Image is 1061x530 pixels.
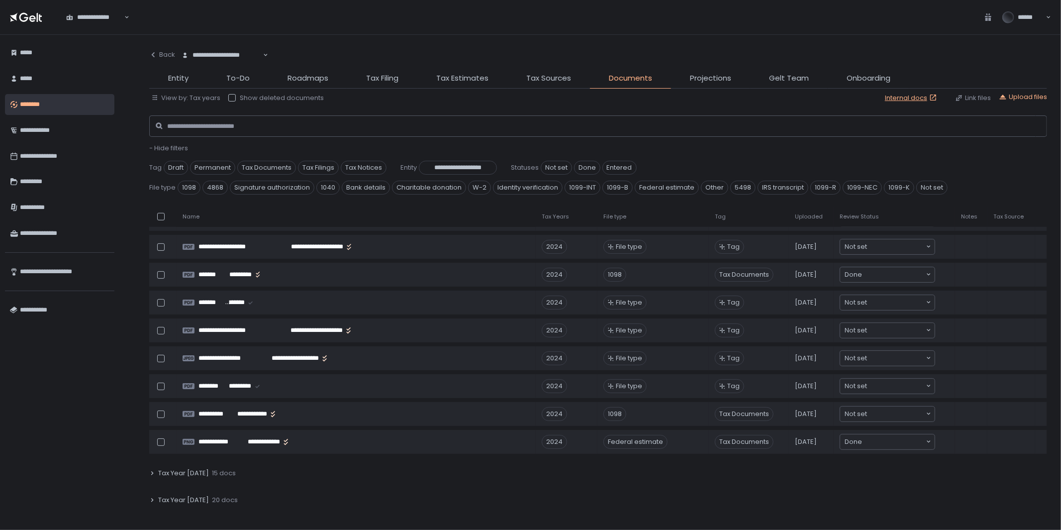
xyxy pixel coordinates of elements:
[542,323,567,337] div: 2024
[867,409,925,419] input: Search for option
[149,144,188,153] button: - Hide filters
[840,267,935,282] div: Search for option
[795,326,817,335] span: [DATE]
[845,325,867,335] span: Not set
[810,181,841,195] span: 1099-R
[840,295,935,310] div: Search for option
[178,181,200,195] span: 1098
[867,242,925,252] input: Search for option
[158,496,209,505] span: Tax Year [DATE]
[436,73,488,84] span: Tax Estimates
[149,183,176,192] span: File type
[961,213,977,220] span: Notes
[603,407,626,421] div: 1098
[730,181,756,195] span: 5498
[168,73,189,84] span: Entity
[955,94,991,103] button: Link files
[845,381,867,391] span: Not set
[701,181,728,195] span: Other
[609,73,652,84] span: Documents
[616,326,642,335] span: File type
[565,181,600,195] span: 1099-INT
[727,354,740,363] span: Tag
[542,213,569,220] span: Tax Years
[212,469,236,478] span: 15 docs
[616,242,642,251] span: File type
[795,354,817,363] span: [DATE]
[542,296,567,310] div: 2024
[158,469,209,478] span: Tax Year [DATE]
[603,213,626,220] span: File type
[867,298,925,308] input: Search for option
[758,181,808,195] span: IRS transcript
[151,94,220,103] div: View by: Tax years
[341,161,386,175] span: Tax Notices
[392,181,466,195] span: Charitable donation
[715,213,726,220] span: Tag
[542,240,567,254] div: 2024
[175,45,268,66] div: Search for option
[795,437,817,446] span: [DATE]
[845,353,867,363] span: Not set
[845,437,862,447] span: Done
[542,407,567,421] div: 2024
[366,73,398,84] span: Tax Filing
[727,382,740,391] span: Tag
[795,298,817,307] span: [DATE]
[526,73,571,84] span: Tax Sources
[603,268,626,282] div: 1098
[843,181,882,195] span: 1099-NEC
[840,213,879,220] span: Review Status
[468,181,491,195] span: W-2
[190,161,235,175] span: Permanent
[230,181,314,195] span: Signature authorization
[237,161,296,175] span: Tax Documents
[298,161,339,175] span: Tax Filings
[862,270,925,280] input: Search for option
[635,181,699,195] span: Federal estimate
[400,163,417,172] span: Entity
[183,213,199,220] span: Name
[602,161,637,175] span: Entered
[616,298,642,307] span: File type
[845,409,867,419] span: Not set
[149,143,188,153] span: - Hide filters
[885,94,939,103] a: Internal docs
[616,354,642,363] span: File type
[867,325,925,335] input: Search for option
[795,213,823,220] span: Uploaded
[164,161,188,175] span: Draft
[603,435,668,449] div: Federal estimate
[840,407,935,422] div: Search for option
[149,45,175,65] button: Back
[542,435,567,449] div: 2024
[60,6,129,27] div: Search for option
[999,93,1047,102] button: Upload files
[226,73,250,84] span: To-Do
[616,382,642,391] span: File type
[795,270,817,279] span: [DATE]
[542,379,567,393] div: 2024
[795,410,817,419] span: [DATE]
[149,163,162,172] span: Tag
[840,434,935,449] div: Search for option
[727,298,740,307] span: Tag
[212,496,238,505] span: 20 docs
[840,239,935,254] div: Search for option
[727,242,740,251] span: Tag
[602,181,633,195] span: 1099-B
[845,242,867,252] span: Not set
[795,382,817,391] span: [DATE]
[916,181,948,195] span: Not set
[493,181,563,195] span: Identity verification
[840,379,935,394] div: Search for option
[690,73,731,84] span: Projections
[884,181,914,195] span: 1099-K
[342,181,390,195] span: Bank details
[288,73,328,84] span: Roadmaps
[862,437,925,447] input: Search for option
[769,73,809,84] span: Gelt Team
[542,351,567,365] div: 2024
[511,163,539,172] span: Statuses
